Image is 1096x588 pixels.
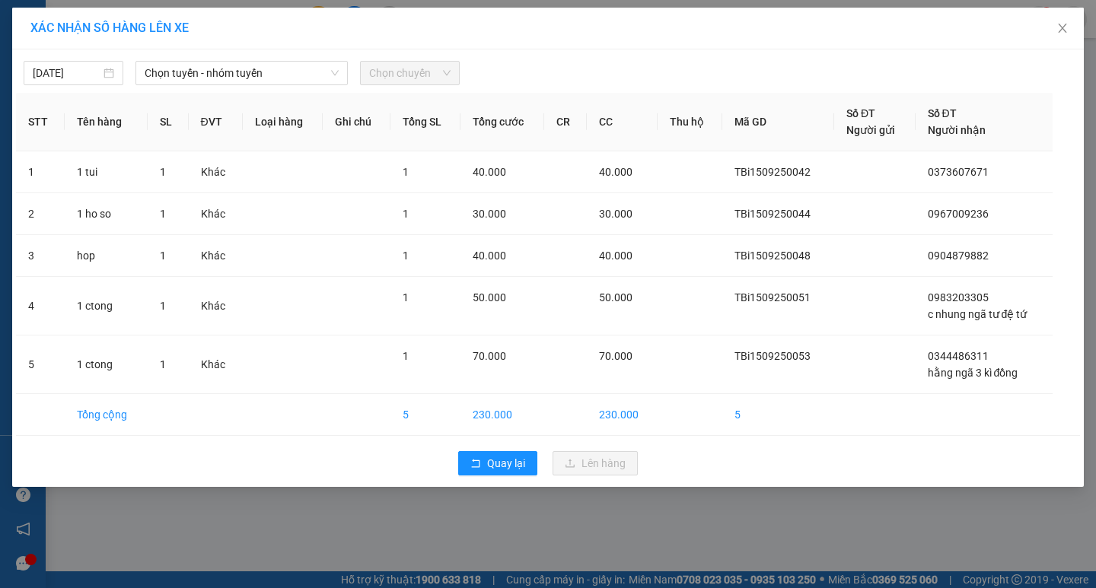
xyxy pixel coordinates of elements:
span: 30.000 [599,208,632,220]
span: 50.000 [599,291,632,304]
span: TBi1509250053 [734,350,811,362]
td: 5 [16,335,65,394]
span: TBi1509250051 [734,291,811,304]
span: Người nhận [928,124,986,136]
span: Số ĐT [846,107,875,119]
span: down [330,68,339,78]
span: Người gửi [846,124,895,136]
span: 1 [403,291,409,304]
td: 2 [16,193,65,235]
td: 5 [722,394,834,436]
th: Mã GD [722,93,834,151]
th: Loại hàng [243,93,323,151]
span: 1 [160,250,166,262]
span: TBi1509250048 [734,250,811,262]
td: 1 ctong [65,335,148,394]
span: 40.000 [473,166,506,178]
th: Tên hàng [65,93,148,151]
td: Khác [189,335,243,394]
span: XÁC NHẬN SỐ HÀNG LÊN XE [30,21,189,35]
span: 30.000 [473,208,506,220]
span: 70.000 [599,350,632,362]
span: 40.000 [599,166,632,178]
th: CC [587,93,658,151]
span: close [1056,22,1069,34]
span: rollback [470,458,481,470]
span: Chọn tuyến - nhóm tuyến [145,62,339,84]
td: hop [65,235,148,277]
span: 0344486311 [928,350,989,362]
span: Quay lại [487,455,525,472]
span: c nhung ngã tư đệ tứ [928,308,1027,320]
th: CR [544,93,587,151]
td: Khác [189,151,243,193]
td: 230.000 [460,394,544,436]
td: 1 tui [65,151,148,193]
span: Số ĐT [928,107,957,119]
span: 1 [403,208,409,220]
td: Khác [189,277,243,335]
button: rollbackQuay lại [458,451,537,475]
span: 1 [160,208,166,220]
td: 5 [390,394,460,436]
span: 40.000 [599,250,632,262]
span: 1 [403,350,409,362]
td: Khác [189,235,243,277]
td: 1 ho so [65,193,148,235]
input: 15/09/2025 [33,65,100,81]
th: Thu hộ [658,93,723,151]
button: Close [1041,8,1084,50]
td: 3 [16,235,65,277]
span: 40.000 [473,250,506,262]
td: 1 ctong [65,277,148,335]
th: SL [148,93,188,151]
span: 1 [403,166,409,178]
span: Chọn chuyến [369,62,451,84]
span: 50.000 [473,291,506,304]
span: 1 [160,300,166,312]
span: hằng ngã 3 kì đồng [928,367,1018,379]
span: 1 [403,250,409,262]
span: 70.000 [473,350,506,362]
span: 1 [160,166,166,178]
td: Tổng cộng [65,394,148,436]
th: ĐVT [189,93,243,151]
td: Khác [189,193,243,235]
span: TBi1509250044 [734,208,811,220]
button: uploadLên hàng [553,451,638,475]
td: 230.000 [587,394,658,436]
td: 4 [16,277,65,335]
span: 0904879882 [928,250,989,262]
span: 0967009236 [928,208,989,220]
span: 0373607671 [928,166,989,178]
th: Tổng cước [460,93,544,151]
span: 1 [160,358,166,370]
span: 0983203305 [928,291,989,304]
th: Ghi chú [323,93,390,151]
th: STT [16,93,65,151]
th: Tổng SL [390,93,460,151]
span: TBi1509250042 [734,166,811,178]
td: 1 [16,151,65,193]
